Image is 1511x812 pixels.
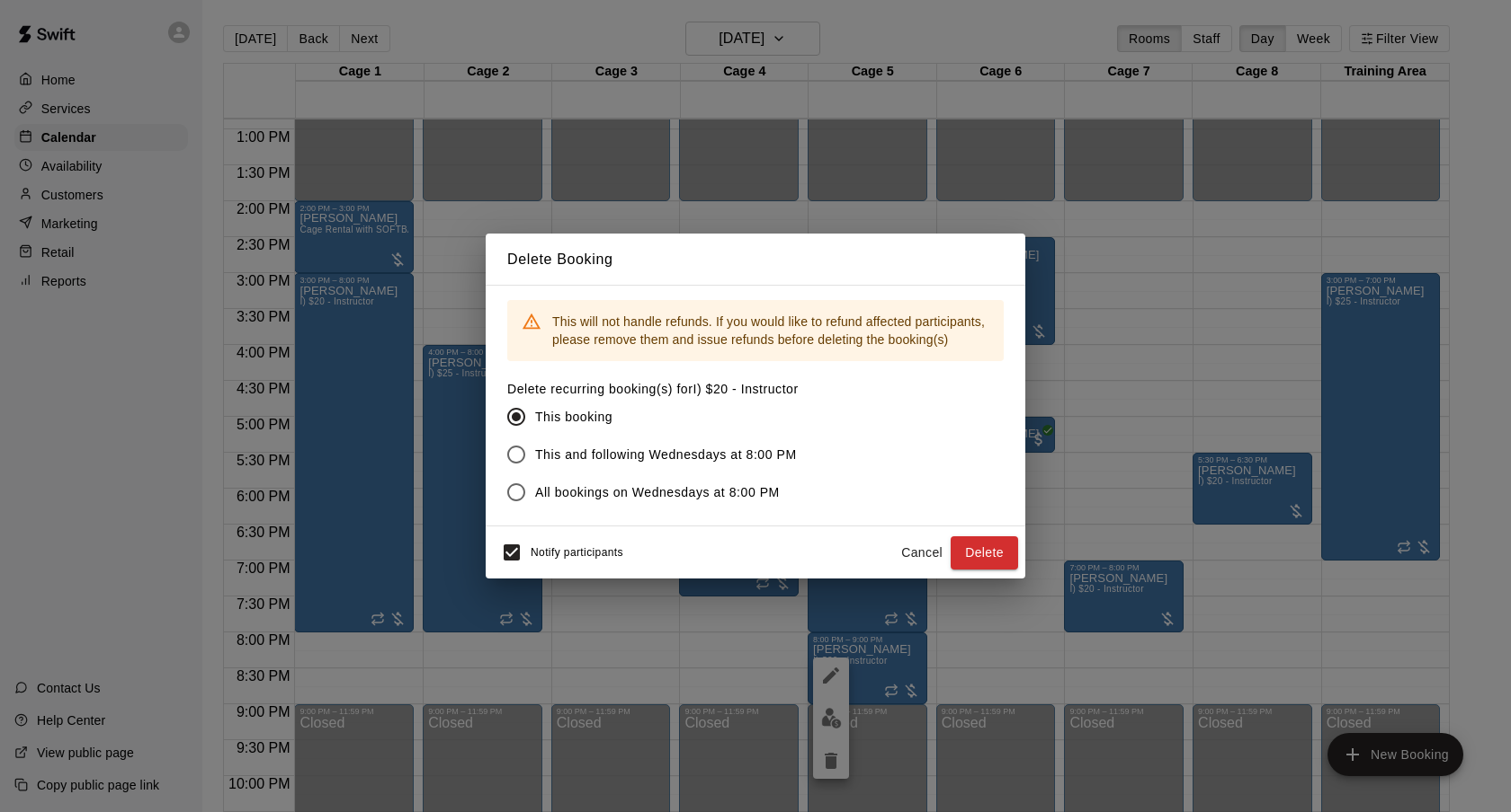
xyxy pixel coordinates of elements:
[535,408,612,427] span: This booking
[951,536,1018,569] button: Delete
[531,547,623,560] span: Notify participants
[535,446,797,464] span: This and following Wednesdays at 8:00 PM
[535,483,780,502] span: All bookings on Wednesdays at 8:00 PM
[507,380,811,398] label: Delete recurring booking(s) for I) $20 - Instructor
[893,536,951,569] button: Cancel
[486,234,1025,286] h2: Delete Booking
[552,305,989,356] div: This will not handle refunds. If you would like to refund affected participants, please remove th...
